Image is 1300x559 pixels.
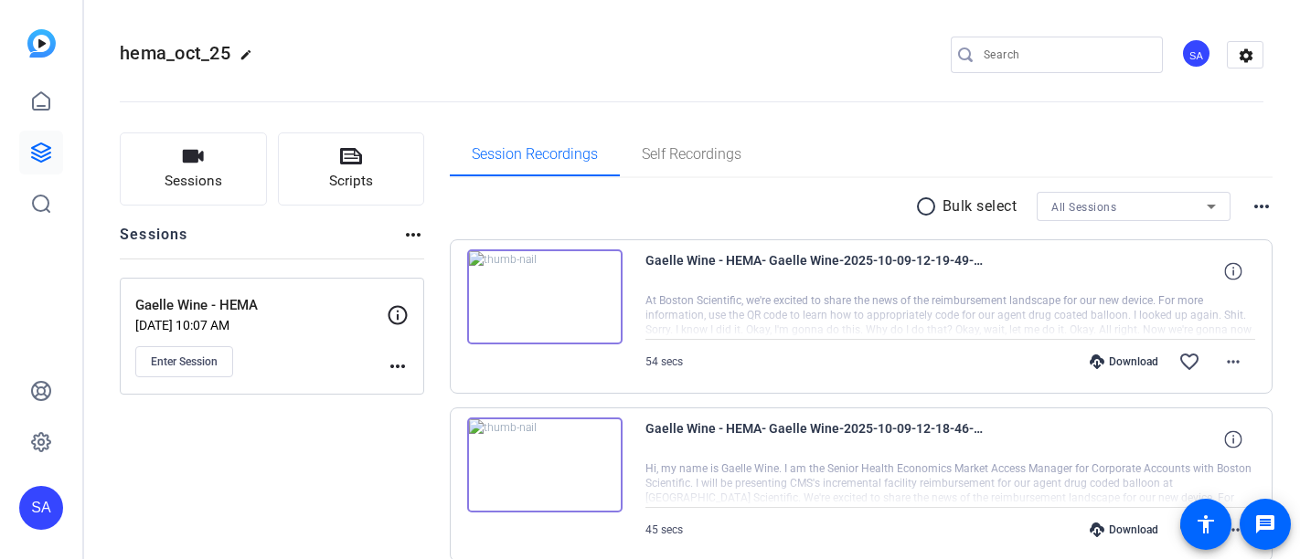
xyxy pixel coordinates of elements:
span: All Sessions [1051,201,1116,214]
img: thumb-nail [467,417,623,512]
mat-icon: edit [240,48,261,70]
span: Enter Session [151,354,218,369]
mat-icon: more_horiz [1222,519,1244,541]
mat-icon: favorite_border [1178,519,1200,541]
span: Gaelle Wine - HEMA- Gaelle Wine-2025-10-09-12-19-49-365-0 [645,249,984,293]
h2: Sessions [120,224,188,258]
div: SA [1181,38,1211,69]
div: SA [19,486,63,530]
div: Download [1081,522,1167,537]
p: Gaelle Wine - HEMA [135,295,387,316]
span: Gaelle Wine - HEMA- Gaelle Wine-2025-10-09-12-18-46-072-0 [645,417,984,461]
span: Sessions [165,171,222,192]
span: Self Recordings [642,147,741,162]
ngx-avatar: Stephanie Anderson [1181,38,1213,70]
button: Sessions [120,132,267,206]
span: hema_oct_25 [120,42,230,64]
button: Enter Session [135,346,233,377]
button: Scripts [278,132,425,206]
span: Session Recordings [472,147,598,162]
mat-icon: favorite_border [1178,351,1200,373]
mat-icon: more_horiz [402,224,424,246]
span: 54 secs [645,355,683,368]
mat-icon: accessibility [1195,513,1217,535]
div: Download [1081,354,1167,369]
p: [DATE] 10:07 AM [135,318,387,332]
mat-icon: more_horiz [1251,195,1273,217]
mat-icon: message [1254,513,1276,535]
span: Scripts [329,171,373,192]
mat-icon: radio_button_unchecked [915,195,943,217]
img: thumb-nail [467,249,623,344]
p: Bulk select [943,195,1018,217]
span: 45 secs [645,523,683,536]
mat-icon: more_horiz [387,355,409,377]
img: blue-gradient.svg [27,29,56,58]
mat-icon: more_horiz [1222,351,1244,373]
input: Search [984,44,1148,66]
mat-icon: settings [1228,42,1264,69]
